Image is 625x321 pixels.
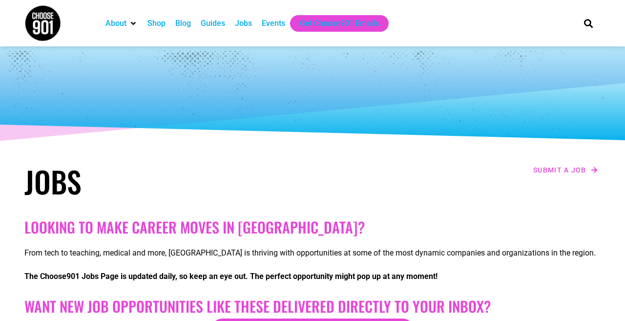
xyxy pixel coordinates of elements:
a: About [105,18,126,29]
a: Guides [201,18,225,29]
a: Submit a job [530,164,601,176]
div: About [101,15,143,32]
p: From tech to teaching, medical and more, [GEOGRAPHIC_DATA] is thriving with opportunities at some... [24,247,601,259]
a: Blog [175,18,191,29]
h2: Want New Job Opportunities like these Delivered Directly to your Inbox? [24,298,601,315]
h1: Jobs [24,164,308,199]
h2: Looking to make career moves in [GEOGRAPHIC_DATA]? [24,218,601,236]
a: Shop [147,18,166,29]
strong: The Choose901 Jobs Page is updated daily, so keep an eye out. The perfect opportunity might pop u... [24,272,437,281]
div: Search [581,15,597,31]
nav: Main nav [101,15,567,32]
a: Events [262,18,285,29]
a: Jobs [235,18,252,29]
a: Get Choose901 Emails [300,18,379,29]
span: Submit a job [533,167,586,173]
